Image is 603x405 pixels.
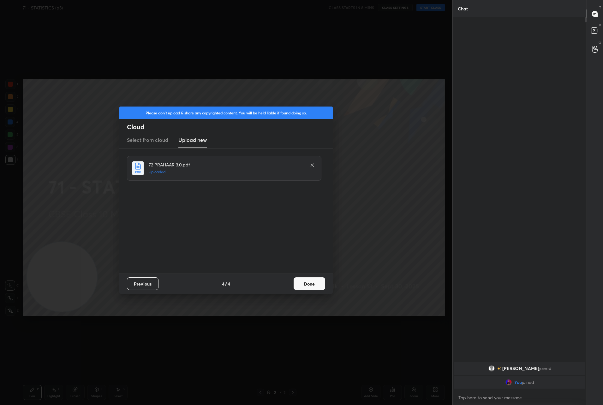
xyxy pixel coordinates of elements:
p: Chat [453,0,473,17]
h2: Cloud [127,123,333,131]
span: joined [539,366,551,371]
h5: Uploaded [149,169,303,175]
h4: 4 [228,281,230,287]
img: default.png [488,365,494,372]
h4: / [225,281,227,287]
span: joined [522,380,534,385]
h4: 4 [222,281,224,287]
span: You [514,380,522,385]
span: [PERSON_NAME] [502,366,539,371]
img: no-rating-badge.077c3623.svg [497,367,501,371]
button: Previous [127,277,158,290]
p: G [599,40,601,45]
div: Please don't upload & share any copyrighted content. You will be held liable if found doing so. [119,107,333,119]
img: 688b4486b4ee450a8cb9bbcd57de3176.jpg [505,379,512,385]
p: T [599,5,601,10]
button: Done [294,277,325,290]
div: grid [453,361,587,390]
h4: 72 PRAHAAR 3.0.pdf [149,161,303,168]
p: D [599,23,601,27]
h3: Upload new [178,136,207,144]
